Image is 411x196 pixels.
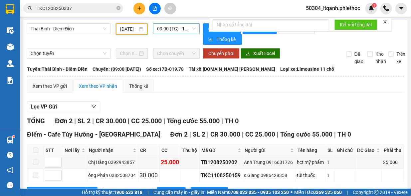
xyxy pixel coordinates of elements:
[383,159,403,166] div: 25.000
[301,4,365,12] span: 50304_ltqanh.phiethoc
[277,131,279,138] span: |
[114,190,142,195] strong: 1900 633 818
[253,50,275,57] span: Xuất Excel
[244,172,295,179] div: c Giang 0986428358
[146,65,184,73] span: Số xe: 17B-019.78
[93,65,141,73] span: Chuyến: (09:00 [DATE])
[89,147,131,154] span: Người nhận
[181,145,200,156] th: Thu hộ
[280,65,334,73] span: Loại xe: Limousine 11 chỗ
[228,190,289,195] strong: 0708 023 035 - 0935 103 250
[131,117,162,125] span: CC 25.000
[116,6,120,10] span: close-circle
[27,66,88,72] b: Tuyến: Thái Bình - Diêm Điền
[7,60,14,67] img: warehouse-icon
[383,19,387,24] span: close
[116,5,120,12] span: close-circle
[200,156,243,169] td: TB1208250202
[37,5,115,12] input: Tìm tên, số ĐT hoặc mã đơn
[138,145,160,156] th: CR
[280,131,332,138] span: Tổng cước 55.000
[161,158,180,167] div: 25.000
[297,159,324,166] div: hct mỹ phẩm
[245,147,289,154] span: Người gửi
[221,117,223,125] span: |
[373,50,389,65] span: Kho nhận
[128,117,129,125] span: |
[152,6,157,11] span: file-add
[189,131,191,138] span: |
[313,190,342,195] strong: 0369 525 060
[78,117,91,125] span: SL 2
[213,19,329,30] input: Nhập số tổng đài
[31,103,57,111] span: Lọc VP Gửi
[398,5,404,11] span: caret-down
[383,5,389,11] img: phone-icon
[27,117,45,125] span: TỔNG
[334,131,336,138] span: |
[291,191,293,194] span: ⚪️
[120,50,138,57] input: Chọn ngày
[244,159,295,166] div: Anh Trung 0916631726
[394,50,408,65] span: Trên xe
[189,65,275,73] span: Tài xế: [DOMAIN_NAME] [PERSON_NAME]
[395,3,407,14] button: caret-down
[31,24,106,34] span: Thái Bình - Diêm Điền
[7,43,14,50] img: warehouse-icon
[153,189,205,196] span: Cung cấp máy in - giấy in:
[133,3,145,14] button: plus
[82,189,142,196] span: Hỗ trợ kỹ thuật:
[294,189,342,196] span: Miền Bắc
[7,77,14,84] img: solution-icon
[139,171,158,180] div: 30.000
[201,147,236,154] span: Mã GD
[193,131,205,138] span: SL 2
[129,82,148,90] div: Thống kê
[203,34,242,45] button: bar-chartThống kê
[334,19,377,30] button: Kết nối tổng đài
[327,159,334,166] div: 1
[200,169,243,182] td: TKC1108250159
[157,48,196,58] span: Chọn chuyến
[167,117,220,125] span: Tổng cước 55.000
[7,167,13,173] span: notification
[207,131,209,138] span: |
[157,24,196,34] span: 09:00 (TC) - 17B-019.78
[88,172,137,179] div: ông Phán 0382508704
[210,131,240,138] span: CR 30.000
[27,131,160,138] span: Điểm - Cafe Túy Hường - [GEOGRAPHIC_DATA]
[340,21,372,28] span: Kết nối tổng đài
[372,3,377,8] sup: 1
[203,23,241,34] button: syncLàm mới
[7,182,13,188] span: message
[7,137,14,144] img: warehouse-icon
[44,145,63,156] th: STT
[170,131,188,138] span: Đơn 2
[168,6,172,11] span: aim
[74,117,76,125] span: |
[137,6,142,11] span: plus
[374,190,379,195] span: copyright
[65,147,80,154] span: Nơi lấy
[92,117,94,125] span: |
[241,48,280,59] button: downloadXuất Excel
[246,51,251,56] span: download
[13,136,15,138] sup: 1
[163,117,165,125] span: |
[203,48,240,59] button: Chuyển phơi
[120,25,137,33] input: 12/08/2025
[225,117,239,125] span: TH 0
[147,189,148,196] span: |
[7,27,14,34] img: warehouse-icon
[245,131,275,138] span: CC 25.000
[96,117,126,125] span: CR 30.000
[79,82,117,90] div: Xem theo VP nhận
[201,158,242,167] div: TB1208250202
[335,145,355,156] th: Ghi chú
[91,104,97,109] span: down
[27,102,100,112] button: Lọc VP Gửi
[31,48,106,58] span: Chọn tuyến
[33,82,67,90] div: Xem theo VP gửi
[164,3,176,14] button: aim
[201,171,242,180] div: TKC1108250159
